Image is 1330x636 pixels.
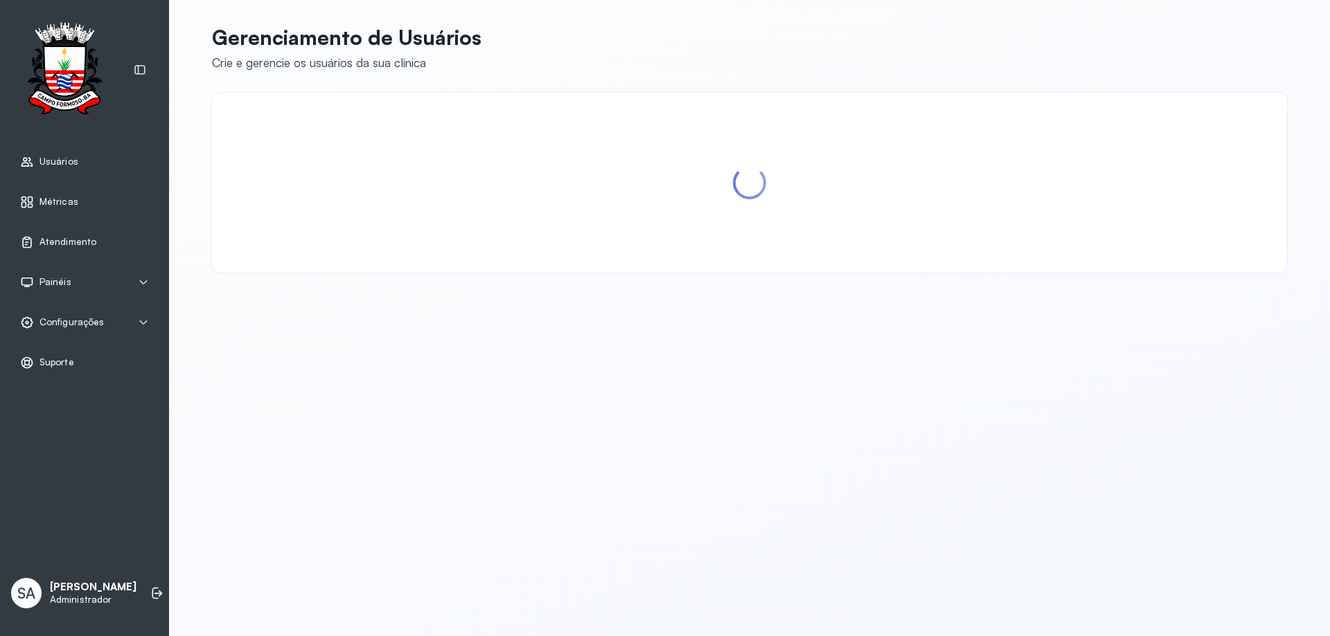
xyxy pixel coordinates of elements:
[20,155,149,169] a: Usuários
[39,196,78,208] span: Métricas
[39,316,104,328] span: Configurações
[15,22,114,118] img: Logotipo do estabelecimento
[39,156,78,167] span: Usuários
[212,55,481,70] div: Crie e gerencie os usuários da sua clínica
[50,594,136,606] p: Administrador
[39,276,71,288] span: Painéis
[39,356,74,368] span: Suporte
[20,235,149,249] a: Atendimento
[50,581,136,594] p: [PERSON_NAME]
[20,195,149,209] a: Métricas
[212,25,481,50] p: Gerenciamento de Usuários
[39,236,96,248] span: Atendimento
